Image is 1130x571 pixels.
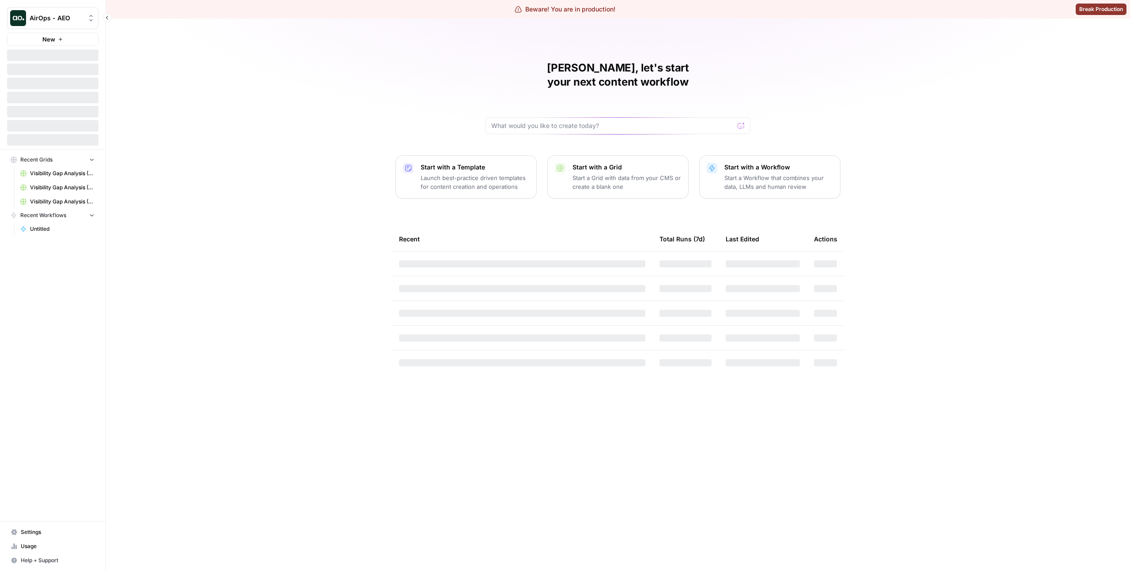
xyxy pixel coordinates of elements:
[16,166,98,180] a: Visibility Gap Analysis (21)
[21,528,94,536] span: Settings
[724,173,833,191] p: Start a Workflow that combines your data, LLMs and human review
[814,227,837,251] div: Actions
[399,227,645,251] div: Recent
[421,163,529,172] p: Start with a Template
[30,169,94,177] span: Visibility Gap Analysis (21)
[16,195,98,209] a: Visibility Gap Analysis (19)
[573,173,681,191] p: Start a Grid with data from your CMS or create a blank one
[30,198,94,206] span: Visibility Gap Analysis (19)
[30,184,94,192] span: Visibility Gap Analysis (20)
[30,14,83,23] span: AirOps - AEO
[42,35,55,44] span: New
[21,542,94,550] span: Usage
[486,61,750,89] h1: [PERSON_NAME], let's start your next content workflow
[1076,4,1126,15] button: Break Production
[573,163,681,172] p: Start with a Grid
[515,5,615,14] div: Beware! You are in production!
[421,173,529,191] p: Launch best-practice driven templates for content creation and operations
[30,225,94,233] span: Untitled
[20,156,53,164] span: Recent Grids
[16,222,98,236] a: Untitled
[7,7,98,29] button: Workspace: AirOps - AEO
[20,211,66,219] span: Recent Workflows
[7,539,98,553] a: Usage
[21,556,94,564] span: Help + Support
[10,10,26,26] img: AirOps - AEO Logo
[7,553,98,567] button: Help + Support
[659,227,705,251] div: Total Runs (7d)
[7,525,98,539] a: Settings
[7,209,98,222] button: Recent Workflows
[16,180,98,195] a: Visibility Gap Analysis (20)
[7,153,98,166] button: Recent Grids
[1079,5,1123,13] span: Break Production
[7,33,98,46] button: New
[491,121,734,130] input: What would you like to create today?
[726,227,759,251] div: Last Edited
[547,155,689,199] button: Start with a GridStart a Grid with data from your CMS or create a blank one
[395,155,537,199] button: Start with a TemplateLaunch best-practice driven templates for content creation and operations
[724,163,833,172] p: Start with a Workflow
[699,155,840,199] button: Start with a WorkflowStart a Workflow that combines your data, LLMs and human review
